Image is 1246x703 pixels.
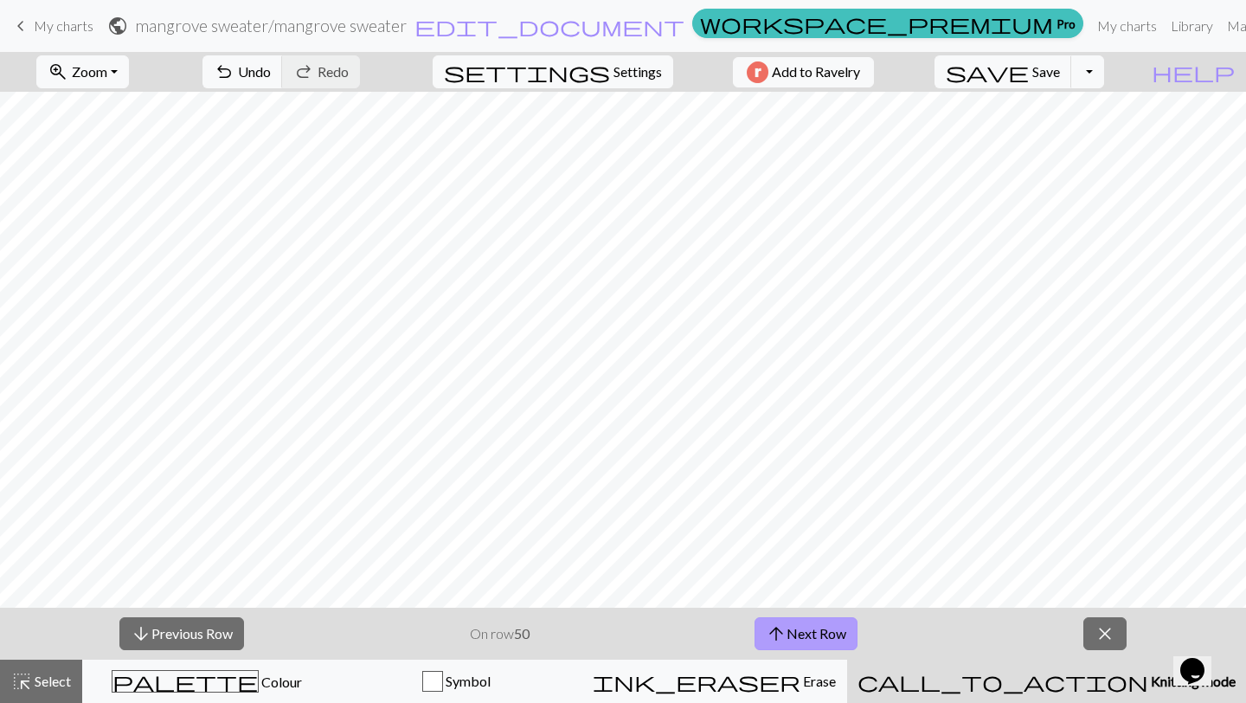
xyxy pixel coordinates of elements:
[613,61,662,82] span: Settings
[34,17,93,34] span: My charts
[847,660,1246,703] button: Knitting mode
[593,669,800,693] span: ink_eraser
[755,617,857,650] button: Next Row
[772,61,860,83] span: Add to Ravelry
[112,669,258,693] span: palette
[10,11,93,41] a: My charts
[107,14,128,38] span: public
[1173,634,1229,686] iframe: chat widget
[470,623,530,644] p: On row
[766,622,787,646] span: arrow_upward
[946,60,1029,84] span: save
[733,57,874,87] button: Add to Ravelry
[800,673,836,689] span: Erase
[202,55,283,88] button: Undo
[10,14,31,38] span: keyboard_arrow_left
[131,622,151,646] span: arrow_downward
[259,674,302,690] span: Colour
[433,55,673,88] button: SettingsSettings
[934,55,1072,88] button: Save
[1032,63,1060,80] span: Save
[119,617,244,650] button: Previous Row
[1164,9,1220,43] a: Library
[581,660,847,703] button: Erase
[32,673,71,689] span: Select
[72,63,107,80] span: Zoom
[747,61,768,83] img: Ravelry
[692,9,1083,38] a: Pro
[48,60,68,84] span: zoom_in
[135,16,407,35] h2: mangrove sweater / mangrove sweater
[1148,673,1236,689] span: Knitting mode
[332,660,582,703] button: Symbol
[36,55,129,88] button: Zoom
[414,14,684,38] span: edit_document
[444,60,610,84] span: settings
[214,60,234,84] span: undo
[443,673,491,689] span: Symbol
[514,625,530,642] strong: 50
[238,63,271,80] span: Undo
[82,660,332,703] button: Colour
[1095,622,1115,646] span: close
[11,669,32,693] span: highlight_alt
[857,669,1148,693] span: call_to_action
[1090,9,1164,43] a: My charts
[700,11,1053,35] span: workspace_premium
[1152,60,1235,84] span: help
[444,61,610,82] i: Settings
